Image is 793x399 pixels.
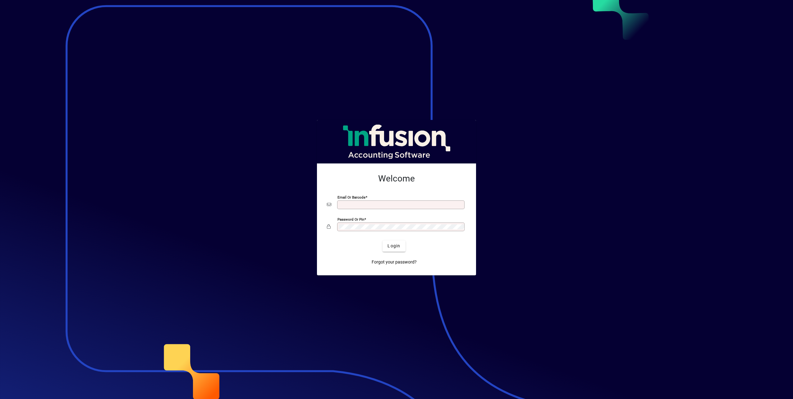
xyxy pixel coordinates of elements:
h2: Welcome [327,173,466,184]
a: Forgot your password? [369,257,419,268]
span: Login [387,243,400,249]
span: Forgot your password? [372,259,417,265]
mat-label: Password or Pin [337,217,364,221]
mat-label: Email or Barcode [337,195,365,199]
button: Login [383,241,405,252]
